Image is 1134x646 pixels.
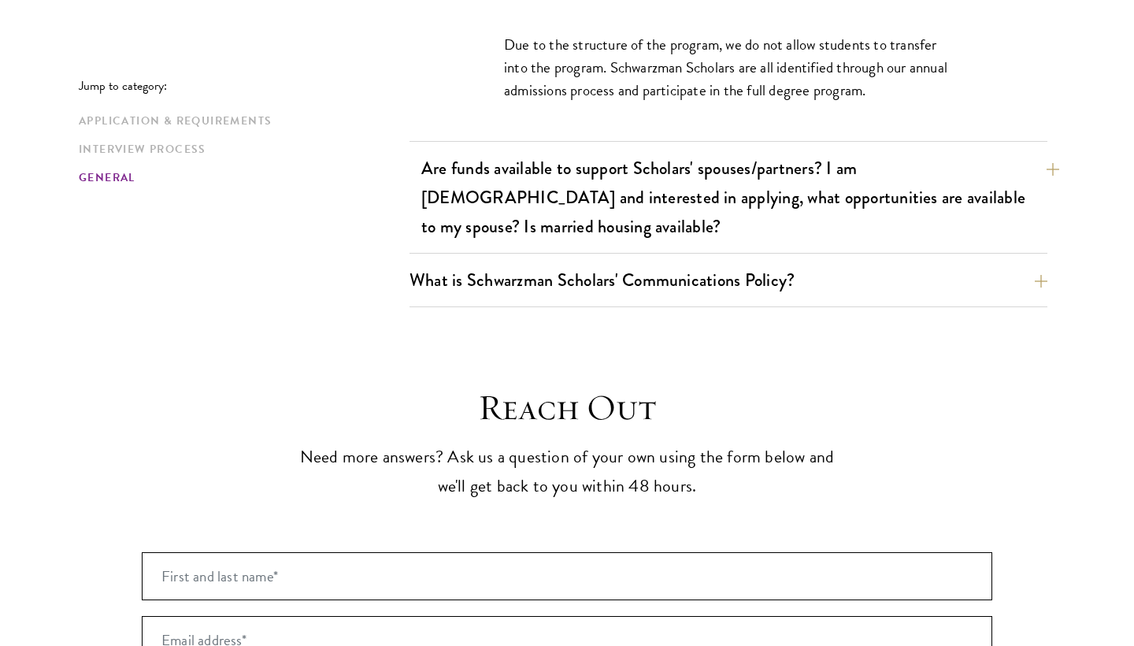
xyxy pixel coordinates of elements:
[142,552,992,600] input: First and last name*
[295,386,839,430] h3: Reach Out
[79,141,400,158] a: Interview Process
[79,79,409,93] p: Jump to category:
[421,150,1059,244] button: Are funds available to support Scholars' spouses/partners? I am [DEMOGRAPHIC_DATA] and interested...
[504,33,953,102] p: Due to the structure of the program, we do not allow students to transfer into the program. Schwa...
[295,443,839,501] p: Need more answers? Ask us a question of your own using the form below and we'll get back to you w...
[79,169,400,186] a: General
[79,113,400,129] a: Application & Requirements
[409,262,1047,298] button: What is Schwarzman Scholars' Communications Policy?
